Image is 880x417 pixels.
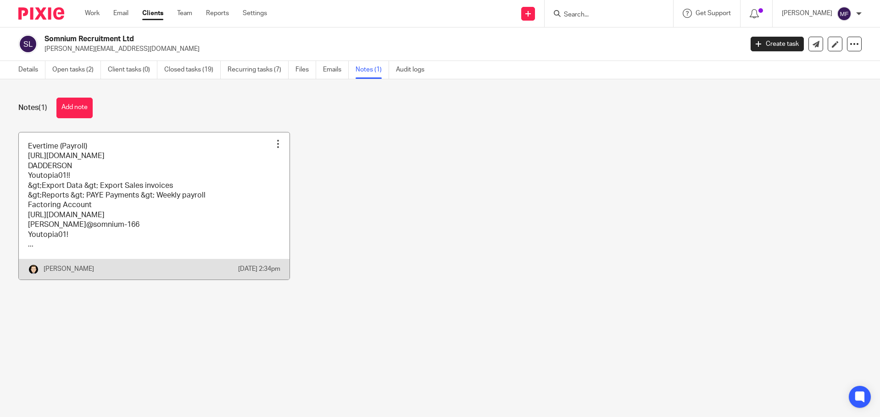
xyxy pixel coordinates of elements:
[45,44,737,54] p: [PERSON_NAME][EMAIL_ADDRESS][DOMAIN_NAME]
[751,37,804,51] a: Create task
[837,6,852,21] img: svg%3E
[108,61,157,79] a: Client tasks (0)
[396,61,431,79] a: Audit logs
[228,61,289,79] a: Recurring tasks (7)
[39,104,47,111] span: (1)
[206,9,229,18] a: Reports
[142,9,163,18] a: Clients
[238,264,280,274] p: [DATE] 2:34pm
[164,61,221,79] a: Closed tasks (19)
[563,11,646,19] input: Search
[18,61,45,79] a: Details
[18,7,64,20] img: Pixie
[323,61,349,79] a: Emails
[56,98,93,118] button: Add note
[44,264,94,274] p: [PERSON_NAME]
[243,9,267,18] a: Settings
[295,61,316,79] a: Files
[113,9,128,18] a: Email
[782,9,832,18] p: [PERSON_NAME]
[696,10,731,16] span: Get Support
[52,61,101,79] a: Open tasks (2)
[177,9,192,18] a: Team
[85,9,100,18] a: Work
[28,264,39,275] img: DavidBlack.format_png.resize_200x.png
[18,34,38,54] img: svg%3E
[356,61,389,79] a: Notes (1)
[18,103,47,113] h1: Notes
[45,34,598,44] h2: Somnium Recruitment Ltd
